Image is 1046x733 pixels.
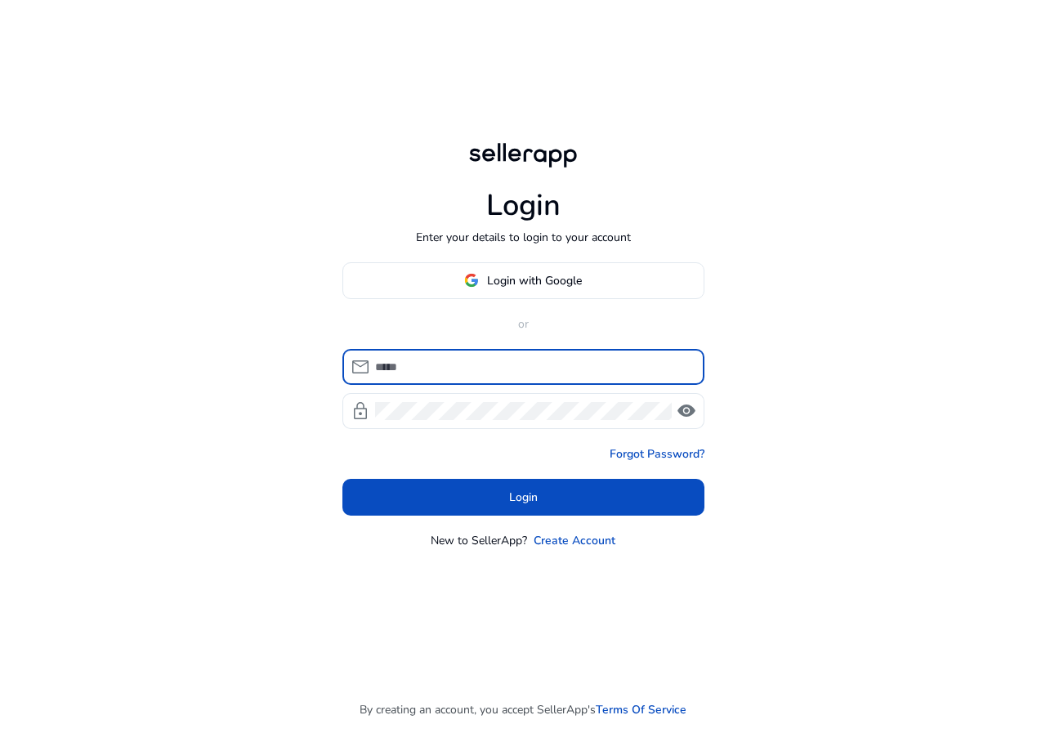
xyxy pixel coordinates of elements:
span: Login [509,489,538,506]
h1: Login [486,188,561,223]
img: google-logo.svg [464,273,479,288]
a: Forgot Password? [610,445,704,463]
a: Create Account [534,532,615,549]
span: lock [351,401,370,421]
span: mail [351,357,370,377]
p: Enter your details to login to your account [416,229,631,246]
p: New to SellerApp? [431,532,527,549]
span: visibility [677,401,696,421]
button: Login with Google [342,262,704,299]
span: Login with Google [487,272,582,289]
p: or [342,315,704,333]
button: Login [342,479,704,516]
a: Terms Of Service [596,701,686,718]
